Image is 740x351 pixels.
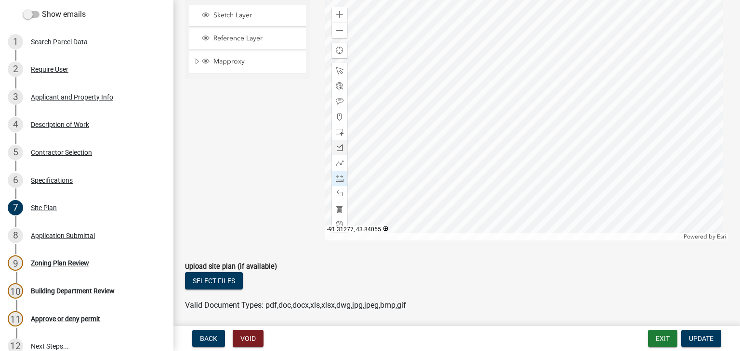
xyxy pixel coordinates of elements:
[189,5,306,27] li: Sketch Layer
[332,23,347,38] div: Zoom out
[8,173,23,188] div: 6
[689,335,714,342] span: Update
[31,177,73,184] div: Specifications
[8,311,23,326] div: 11
[211,11,303,20] span: Sketch Layer
[200,57,303,67] div: Mapproxy
[200,34,303,44] div: Reference Layer
[192,330,225,347] button: Back
[31,38,88,45] div: Search Parcel Data
[8,255,23,271] div: 9
[185,272,243,289] button: Select files
[185,301,406,310] span: Valid Document Types: pdf,doc,docx,xls,xlsx,dwg,jpg,jpeg,bmp,gif
[200,335,217,342] span: Back
[8,145,23,160] div: 5
[31,260,89,266] div: Zoning Plan Review
[31,149,92,156] div: Contractor Selection
[8,89,23,105] div: 3
[8,62,23,77] div: 2
[189,51,306,74] li: Mapproxy
[31,204,57,211] div: Site Plan
[8,34,23,50] div: 1
[31,288,115,294] div: Building Department Review
[332,7,347,23] div: Zoom in
[233,330,264,347] button: Void
[332,43,347,58] div: Find my location
[189,28,306,50] li: Reference Layer
[31,94,113,100] div: Applicant and Property Info
[200,11,303,21] div: Sketch Layer
[211,34,303,43] span: Reference Layer
[193,57,200,67] span: Expand
[8,228,23,243] div: 8
[8,200,23,215] div: 7
[648,330,677,347] button: Exit
[8,283,23,299] div: 10
[681,330,721,347] button: Update
[31,121,89,128] div: Description of Work
[717,233,726,240] a: Esri
[211,57,303,66] span: Mapproxy
[185,263,277,270] label: Upload site plan (if available)
[31,232,95,239] div: Application Submittal
[188,3,307,76] ul: Layer List
[31,66,68,73] div: Require User
[681,233,728,240] div: Powered by
[23,9,86,20] label: Show emails
[8,117,23,132] div: 4
[31,315,100,322] div: Approve or deny permit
